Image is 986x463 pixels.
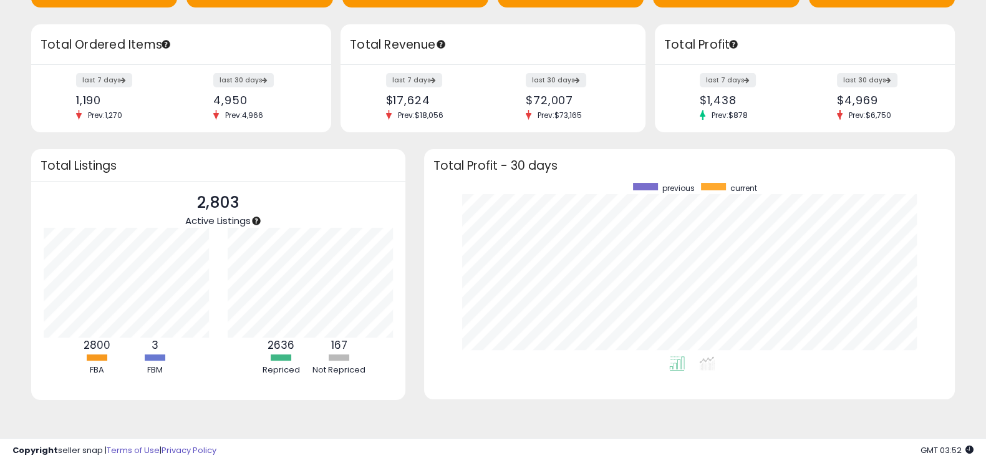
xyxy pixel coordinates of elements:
[213,73,274,87] label: last 30 days
[152,338,158,353] b: 3
[728,39,739,50] div: Tooltip anchor
[41,161,396,170] h3: Total Listings
[843,110,897,120] span: Prev: $6,750
[12,444,58,456] strong: Copyright
[251,215,262,227] div: Tooltip anchor
[730,183,757,193] span: current
[433,161,945,170] h3: Total Profit - 30 days
[311,364,367,376] div: Not Repriced
[268,338,294,353] b: 2636
[662,183,695,193] span: previous
[526,73,586,87] label: last 30 days
[107,444,160,456] a: Terms of Use
[185,214,251,227] span: Active Listings
[664,36,945,54] h3: Total Profit
[921,444,974,456] span: 2025-10-7 03:52 GMT
[76,94,172,107] div: 1,190
[350,36,636,54] h3: Total Revenue
[386,94,484,107] div: $17,624
[213,94,309,107] div: 4,950
[435,39,447,50] div: Tooltip anchor
[69,364,125,376] div: FBA
[392,110,450,120] span: Prev: $18,056
[127,364,183,376] div: FBM
[386,73,442,87] label: last 7 days
[700,94,796,107] div: $1,438
[700,73,756,87] label: last 7 days
[531,110,588,120] span: Prev: $73,165
[331,338,347,353] b: 167
[76,73,132,87] label: last 7 days
[185,191,251,215] p: 2,803
[84,338,110,353] b: 2800
[219,110,269,120] span: Prev: 4,966
[837,73,897,87] label: last 30 days
[837,94,933,107] div: $4,969
[82,110,128,120] span: Prev: 1,270
[12,445,216,457] div: seller snap | |
[526,94,624,107] div: $72,007
[160,39,172,50] div: Tooltip anchor
[253,364,309,376] div: Repriced
[705,110,754,120] span: Prev: $878
[41,36,322,54] h3: Total Ordered Items
[162,444,216,456] a: Privacy Policy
